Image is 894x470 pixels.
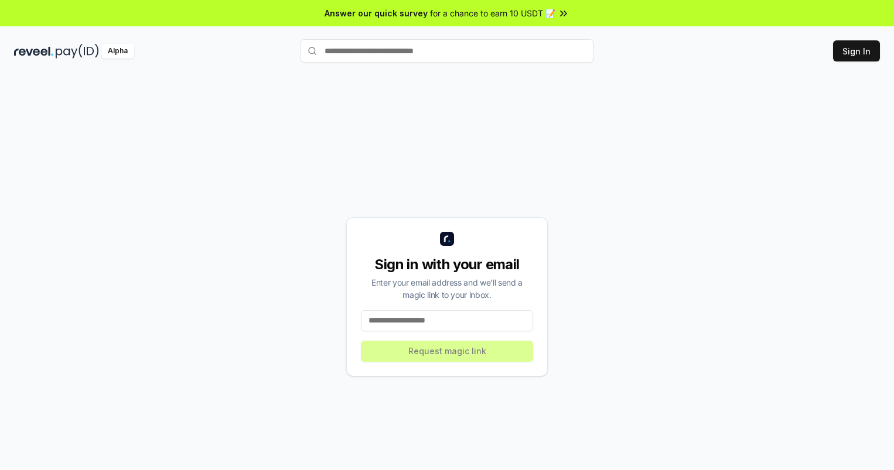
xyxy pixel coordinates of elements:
span: for a chance to earn 10 USDT 📝 [430,7,555,19]
span: Answer our quick survey [325,7,428,19]
button: Sign In [833,40,880,61]
div: Alpha [101,44,134,59]
img: reveel_dark [14,44,53,59]
img: logo_small [440,232,454,246]
div: Sign in with your email [361,255,533,274]
div: Enter your email address and we’ll send a magic link to your inbox. [361,276,533,301]
img: pay_id [56,44,99,59]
